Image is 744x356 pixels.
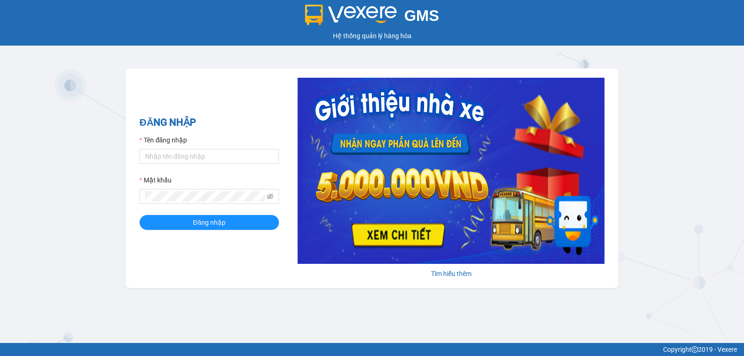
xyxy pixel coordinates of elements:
img: banner-0 [298,78,604,264]
div: Tìm hiểu thêm [298,269,604,279]
div: Copyright 2019 - Vexere [7,344,737,355]
h2: ĐĂNG NHẬP [139,115,279,130]
a: GMS [305,14,439,21]
input: Mật khẩu [145,191,265,202]
div: Hệ thống quản lý hàng hóa [2,31,742,41]
img: logo 2 [305,5,397,25]
input: Tên đăng nhập [139,149,279,164]
label: Tên đăng nhập [139,135,187,145]
span: Đăng nhập [193,217,226,228]
button: Đăng nhập [139,215,279,230]
label: Mật khẩu [139,175,172,185]
span: copyright [691,346,698,353]
span: GMS [404,7,439,24]
span: eye-invisible [267,193,273,200]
